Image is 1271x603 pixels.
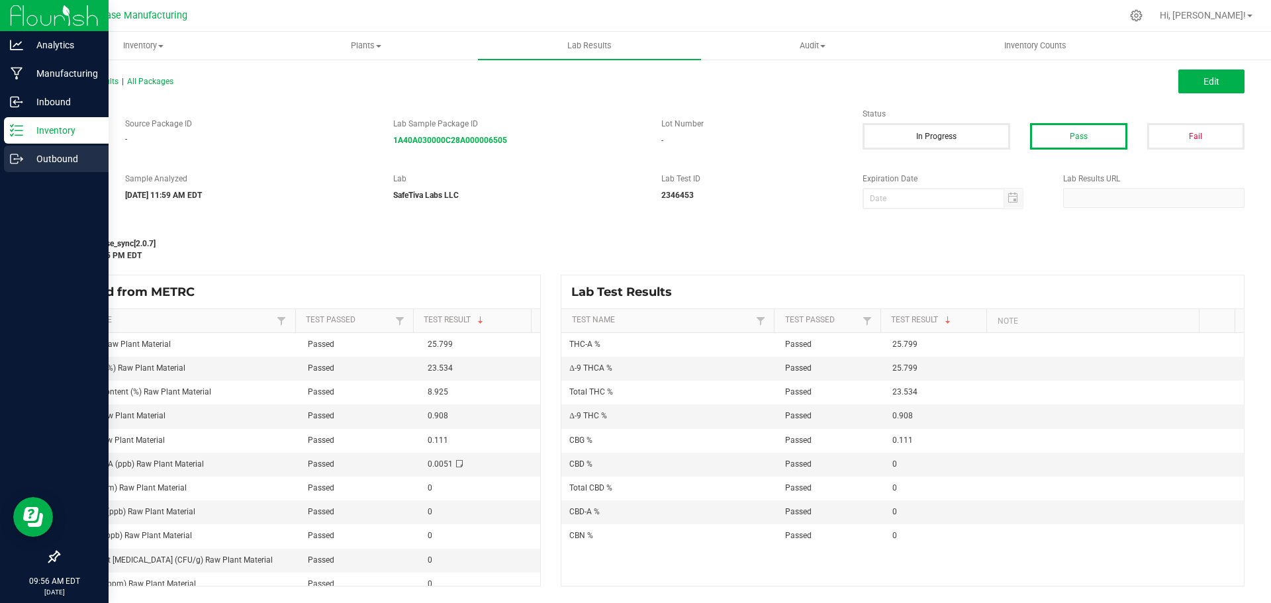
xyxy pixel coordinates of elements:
[569,483,612,492] span: Total CBD %
[569,387,613,396] span: Total THC %
[785,507,812,516] span: Passed
[1063,173,1245,185] label: Lab Results URL
[892,459,897,469] span: 0
[569,436,592,445] span: CBG %
[891,315,982,326] a: Test ResultSortable
[428,459,453,469] span: 0.0051
[569,340,600,349] span: THC-A %
[863,108,1245,120] label: Status
[67,507,195,516] span: Bifenazate (ppb) Raw Plant Material
[67,411,165,420] span: THC (%) Raw Plant Material
[6,587,103,597] p: [DATE]
[549,40,630,52] span: Lab Results
[308,531,334,540] span: Passed
[892,507,897,516] span: 0
[428,555,432,565] span: 0
[478,32,701,60] a: Lab Results
[83,10,187,21] span: Starbase Manufacturing
[428,579,432,588] span: 0
[308,363,334,373] span: Passed
[58,222,843,234] label: Last Modified
[67,531,192,540] span: Bifenthrin (ppb) Raw Plant Material
[308,579,334,588] span: Passed
[424,315,526,326] a: Test ResultSortable
[428,340,453,349] span: 25.799
[859,312,875,329] a: Filter
[785,387,812,396] span: Passed
[785,459,812,469] span: Passed
[32,40,254,52] span: Inventory
[892,363,918,373] span: 25.799
[67,436,165,445] span: CBG (%) Raw Plant Material
[753,312,769,329] a: Filter
[67,387,211,396] span: Moisture Content (%) Raw Plant Material
[785,340,812,349] span: Passed
[393,136,507,145] a: 1A40A030000C28A000006505
[924,32,1147,60] a: Inventory Counts
[572,315,753,326] a: Test NameSortable
[32,32,255,60] a: Inventory
[125,134,127,144] span: -
[23,66,103,81] p: Manufacturing
[10,124,23,137] inline-svg: Inventory
[10,95,23,109] inline-svg: Inbound
[308,483,334,492] span: Passed
[892,436,913,445] span: 0.111
[785,411,812,420] span: Passed
[306,315,392,326] a: Test PassedSortable
[308,387,334,396] span: Passed
[569,531,593,540] span: CBN %
[273,312,289,329] a: Filter
[701,32,924,60] a: Audit
[863,123,1010,150] button: In Progress
[569,507,600,516] span: CBD-A %
[67,459,204,469] span: Ochratoxin A (ppb) Raw Plant Material
[127,77,173,86] span: All Packages
[986,40,1084,52] span: Inventory Counts
[1203,76,1219,87] span: Edit
[892,411,913,420] span: 0.908
[569,459,592,469] span: CBD %
[255,32,478,60] a: Plants
[308,507,334,516] span: Passed
[785,436,812,445] span: Passed
[23,151,103,167] p: Outbound
[571,285,682,299] span: Lab Test Results
[661,136,663,145] span: -
[569,411,607,420] span: Δ-9 THC %
[892,531,897,540] span: 0
[892,340,918,349] span: 25.799
[428,387,448,396] span: 8.925
[10,67,23,80] inline-svg: Manufacturing
[943,315,953,326] span: Sortable
[702,40,923,52] span: Audit
[69,315,273,326] a: Test NameSortable
[122,77,124,86] span: |
[1128,9,1145,22] div: Manage settings
[986,309,1199,333] th: Note
[428,363,453,373] span: 23.534
[67,579,196,588] span: Cadmium (ppm) Raw Plant Material
[393,173,641,185] label: Lab
[785,483,812,492] span: Passed
[67,483,187,492] span: Arsenic (ppm) Raw Plant Material
[1178,70,1245,93] button: Edit
[392,312,408,329] a: Filter
[308,411,334,420] span: Passed
[308,459,334,469] span: Passed
[1030,123,1127,150] button: Pass
[428,483,432,492] span: 0
[1160,10,1246,21] span: Hi, [PERSON_NAME]!
[428,507,432,516] span: 0
[428,436,448,445] span: 0.111
[69,285,205,299] span: Synced from METRC
[661,191,694,200] strong: 2346453
[661,118,843,130] label: Lot Number
[863,173,1044,185] label: Expiration Date
[785,363,812,373] span: Passed
[125,173,373,185] label: Sample Analyzed
[892,483,897,492] span: 0
[428,531,432,540] span: 0
[785,531,812,540] span: Passed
